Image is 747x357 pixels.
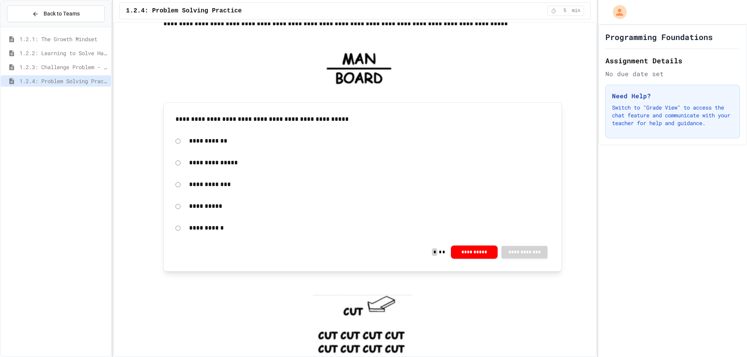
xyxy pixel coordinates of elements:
p: Switch to "Grade View" to access the chat feature and communicate with your teacher for help and ... [612,104,733,127]
h2: Assignment Details [605,55,740,66]
span: 1.2.2: Learning to Solve Hard Problems [19,49,108,57]
span: Back to Teams [44,10,80,18]
h1: Programming Foundations [605,31,713,42]
div: My Account [605,3,629,21]
span: 1.2.1: The Growth Mindset [19,35,108,43]
div: No due date set [605,69,740,78]
span: min [572,8,580,14]
h3: Need Help? [612,91,733,101]
span: 1.2.4: Problem Solving Practice [126,6,242,16]
span: 5 [559,8,571,14]
span: 1.2.3: Challenge Problem - The Bridge [19,63,108,71]
span: 1.2.4: Problem Solving Practice [19,77,108,85]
